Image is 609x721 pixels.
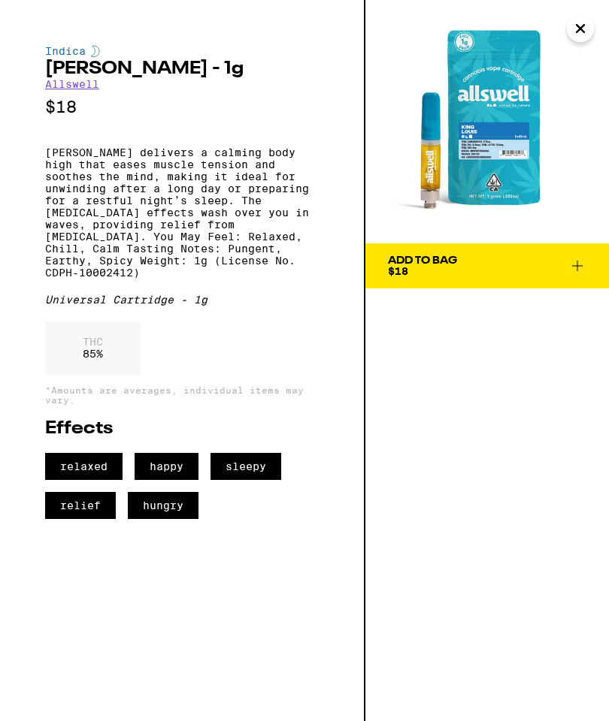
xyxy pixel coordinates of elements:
[45,385,319,405] p: *Amounts are averages, individual items may vary.
[128,492,198,519] span: hungry
[45,146,319,279] p: [PERSON_NAME] delivers a calming body high that eases muscle tension and soothes the mind, making...
[135,453,198,480] span: happy
[45,60,319,78] h2: [PERSON_NAME] - 1g
[91,45,100,57] img: indicaColor.svg
[211,453,281,480] span: sleepy
[388,265,408,277] span: $18
[83,336,103,348] p: THC
[388,255,457,266] div: Add To Bag
[45,492,116,519] span: relief
[45,453,123,480] span: relaxed
[45,45,319,57] div: Indica
[567,15,594,42] button: Close
[45,78,99,90] a: Allswell
[45,420,319,438] h2: Effects
[45,98,319,116] p: $18
[365,243,609,288] button: Add To Bag$18
[45,321,141,375] div: 85 %
[45,294,319,306] div: Universal Cartridge - 1g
